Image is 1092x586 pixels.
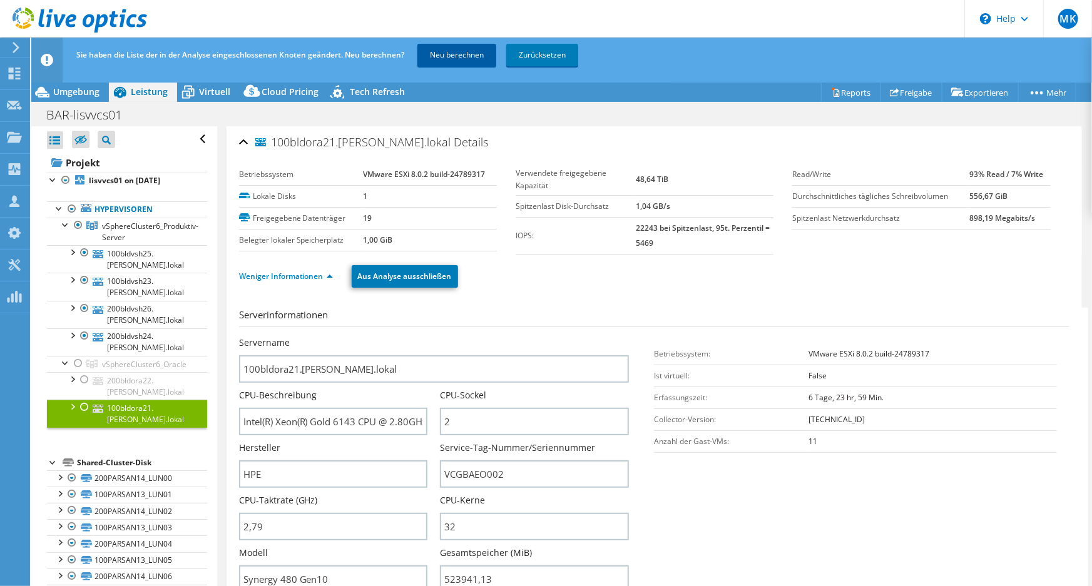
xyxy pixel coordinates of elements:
a: 200bldvsh24.[PERSON_NAME].lokal [47,328,207,356]
label: Spitzenlast Netzwerkdurchsatz [792,212,969,225]
a: 200bldvsh26.[PERSON_NAME].lokal [47,301,207,328]
label: Durchschnittliches tägliches Schreibvolumen [792,190,969,203]
a: 200PARSAN14_LUN04 [47,535,207,552]
span: 100bldora21.[PERSON_NAME].lokal [255,136,451,149]
label: Spitzenlast Disk-Durchsatz [516,200,636,213]
b: 556,67 GiB [970,191,1008,201]
b: 1 [363,191,367,201]
label: Gesamtspeicher (MiB) [440,547,532,559]
a: lisvvcs01 on [DATE] [47,173,207,189]
b: 1,00 GiB [363,235,392,245]
b: 11 [809,436,817,447]
b: 93% Read / 7% Write [970,169,1044,179]
td: Anzahl der Gast-VMs: [654,430,809,452]
b: 1,04 GB/s [636,201,670,211]
span: Umgebung [53,86,100,98]
td: Collector-Version: [654,408,809,430]
a: Reports [821,83,881,102]
span: vSphereCluster6_Produktiv-Server [102,221,198,243]
label: Belegter lokaler Speicherplatz [239,234,364,246]
label: CPU-Sockel [440,389,486,402]
b: 22243 bei Spitzenlast, 95t. Perzentil = 5469 [636,223,770,248]
td: Erfassungszeit: [654,386,809,408]
span: Cloud Pricing [262,86,319,98]
svg: \n [980,13,991,24]
a: Exportieren [942,83,1019,102]
b: 898,19 Megabits/s [970,213,1036,223]
h1: BAR-lisvvcs01 [41,108,141,122]
b: lisvvcs01 on [DATE] [89,175,160,186]
a: 100PARSAN13_LUN05 [47,552,207,568]
b: False [809,370,827,381]
b: VMware ESXi 8.0.2 build-24789317 [809,348,929,359]
b: 48,64 TiB [636,174,668,184]
b: [TECHNICAL_ID] [809,414,865,425]
span: vSphereCluster6_Oracle [102,359,186,370]
td: Betriebssystem: [654,343,809,365]
label: Hersteller [239,442,280,454]
a: 200bldora22.[PERSON_NAME].lokal [47,372,207,400]
label: IOPS: [516,230,636,242]
a: Weniger Informationen [239,271,333,281]
td: Ist virtuell: [654,365,809,386]
a: Zurücksetzen [506,44,578,66]
label: CPU-Beschreibung [239,389,317,402]
a: Hypervisoren [47,201,207,218]
label: Servername [239,336,290,349]
a: 100bldvsh23.[PERSON_NAME].lokal [47,273,207,300]
label: Modell [239,547,268,559]
label: CPU-Kerne [440,494,485,507]
label: CPU-Taktrate (GHz) [239,494,318,507]
a: Freigabe [880,83,942,102]
span: Details [454,134,489,149]
a: 100bldora21.[PERSON_NAME].lokal [47,400,207,427]
span: Leistung [131,86,168,98]
label: Lokale Disks [239,190,364,203]
a: 100PARSAN13_LUN03 [47,519,207,535]
b: 6 Tage, 23 hr, 59 Min. [809,392,884,403]
label: Read/Write [792,168,969,181]
a: Aus Analyse ausschließen [352,265,458,288]
a: 200PARSAN14_LUN02 [47,503,207,519]
span: Virtuell [199,86,230,98]
span: Tech Refresh [350,86,405,98]
div: Shared-Cluster-Disk [77,455,207,470]
a: vSphereCluster6_Produktiv-Server [47,218,207,245]
a: 200PARSAN14_LUN00 [47,470,207,487]
a: vSphereCluster6_Oracle [47,356,207,372]
a: Mehr [1018,83,1076,102]
b: VMware ESXi 8.0.2 build-24789317 [363,169,485,179]
a: Projekt [47,153,207,173]
span: Sie haben die Liste der in der Analyse eingeschlossenen Knoten geändert. Neu berechnen? [76,49,404,60]
h3: Serverinformationen [239,308,1069,327]
b: 19 [363,213,372,223]
a: Neu berechnen [417,44,496,66]
label: Verwendete freigegebene Kapazität [516,167,636,192]
a: 100bldvsh25.[PERSON_NAME].lokal [47,245,207,273]
label: Freigegebene Datenträger [239,212,364,225]
label: Service-Tag-Nummer/Seriennummer [440,442,595,454]
span: MK [1058,9,1078,29]
label: Betriebssystem [239,168,364,181]
a: 200PARSAN14_LUN06 [47,568,207,585]
a: 100PARSAN13_LUN01 [47,487,207,503]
